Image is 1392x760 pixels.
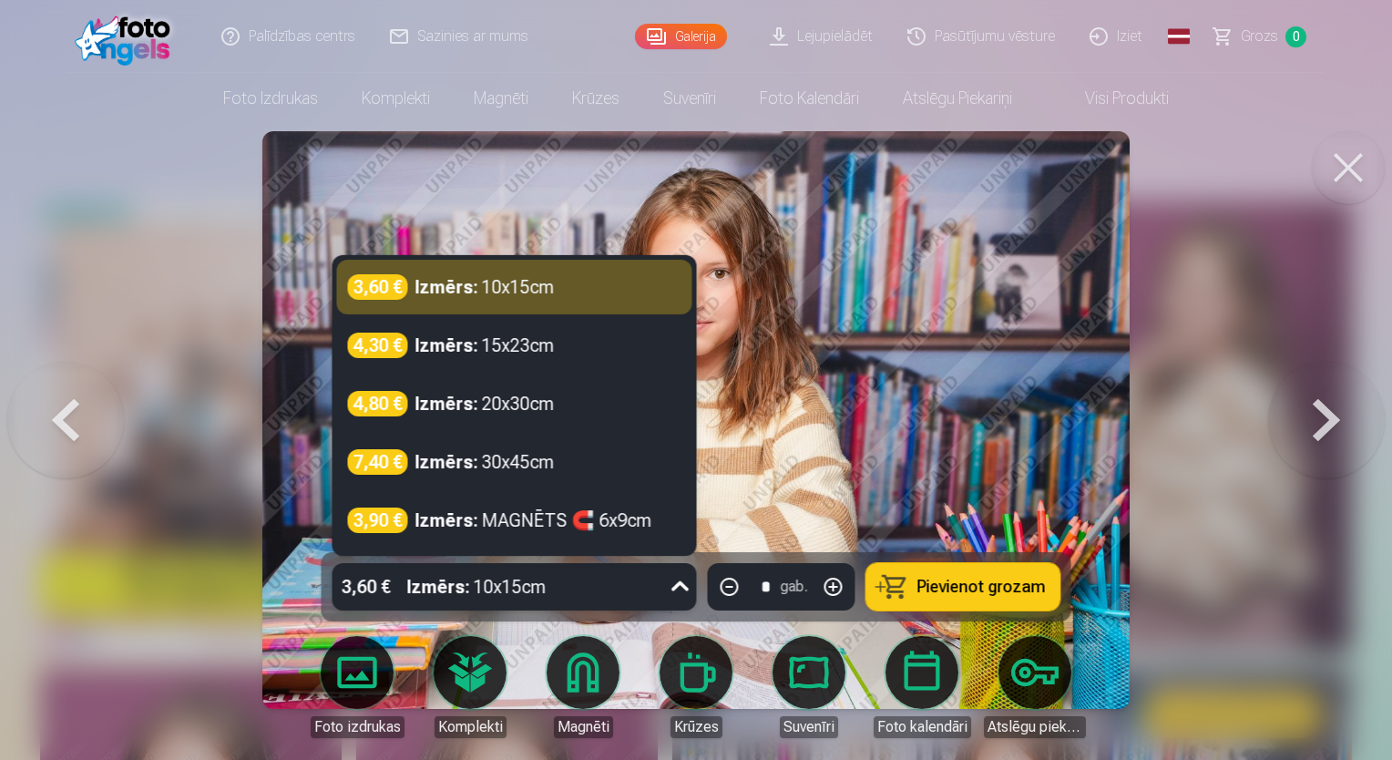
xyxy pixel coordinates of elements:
[780,716,838,738] div: Suvenīri
[415,391,478,416] strong: Izmērs :
[415,391,555,416] div: 20x30cm
[311,716,404,738] div: Foto izdrukas
[641,73,738,124] a: Suvenīri
[75,7,179,66] img: /fa1
[348,508,408,533] div: 3,90 €
[1285,26,1306,47] span: 0
[415,274,478,300] strong: Izmērs :
[415,508,652,533] div: MAGNĒTS 🧲 6x9cm
[415,274,555,300] div: 10x15cm
[738,73,881,124] a: Foto kalendāri
[415,508,478,533] strong: Izmērs :
[435,716,507,738] div: Komplekti
[554,716,613,738] div: Magnēti
[881,73,1034,124] a: Atslēgu piekariņi
[340,73,452,124] a: Komplekti
[348,449,408,475] div: 7,40 €
[635,24,727,49] a: Galerija
[407,563,547,611] div: 10x15cm
[201,73,340,124] a: Foto izdrukas
[415,449,555,475] div: 30x45cm
[415,333,555,358] div: 15x23cm
[984,716,1086,738] div: Atslēgu piekariņi
[532,636,634,738] a: Magnēti
[348,274,408,300] div: 3,60 €
[670,716,722,738] div: Krūzes
[645,636,747,738] a: Krūzes
[781,576,808,598] div: gab.
[333,563,400,611] div: 3,60 €
[348,391,408,416] div: 4,80 €
[917,579,1046,595] span: Pievienot grozam
[758,636,860,738] a: Suvenīri
[984,636,1086,738] a: Atslēgu piekariņi
[419,636,521,738] a: Komplekti
[452,73,550,124] a: Magnēti
[1241,26,1278,47] span: Grozs
[871,636,973,738] a: Foto kalendāri
[874,716,971,738] div: Foto kalendāri
[415,333,478,358] strong: Izmērs :
[306,636,408,738] a: Foto izdrukas
[407,574,470,600] strong: Izmērs :
[415,449,478,475] strong: Izmērs :
[1034,73,1191,124] a: Visi produkti
[348,333,408,358] div: 4,30 €
[866,563,1060,611] button: Pievienot grozam
[550,73,641,124] a: Krūzes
